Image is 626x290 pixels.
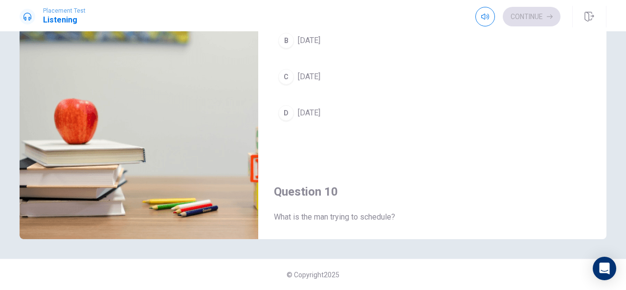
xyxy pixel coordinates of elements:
h1: Listening [43,14,86,26]
button: B[DATE] [274,28,591,53]
div: Open Intercom Messenger [593,257,616,280]
h4: Question 10 [274,184,591,200]
span: [DATE] [298,71,320,83]
span: Placement Test [43,7,86,14]
span: © Copyright 2025 [287,271,339,279]
div: D [278,105,294,121]
span: [DATE] [298,107,320,119]
img: Scheduling a Dentist Appointment [20,1,258,239]
div: B [278,33,294,48]
span: What is the man trying to schedule? [274,211,591,223]
button: D[DATE] [274,101,591,125]
div: C [278,69,294,85]
span: [DATE] [298,35,320,46]
button: C[DATE] [274,65,591,89]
